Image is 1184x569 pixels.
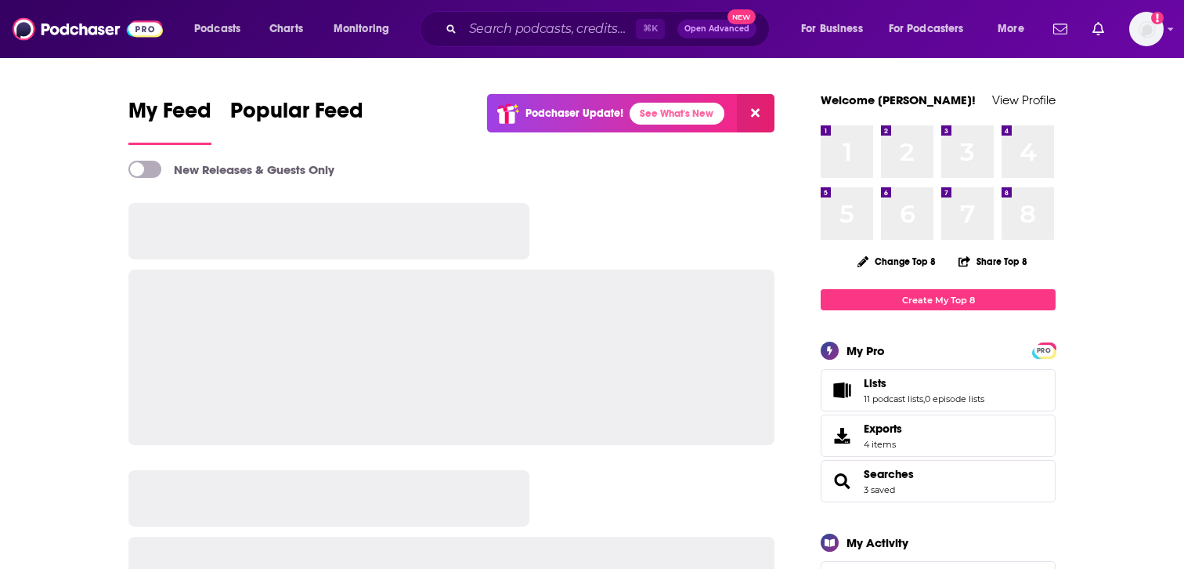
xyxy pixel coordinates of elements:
a: My Feed [128,97,211,145]
span: PRO [1034,345,1053,357]
a: Welcome [PERSON_NAME]! [821,92,976,107]
a: Charts [259,16,312,42]
a: Lists [826,379,857,401]
span: Lists [864,376,886,390]
button: open menu [323,16,410,42]
img: User Profile [1129,12,1164,46]
a: 0 episode lists [925,393,984,404]
span: For Podcasters [889,18,964,40]
a: 11 podcast lists [864,393,923,404]
div: Search podcasts, credits, & more... [435,11,785,47]
a: PRO [1034,344,1053,356]
a: Show notifications dropdown [1047,16,1074,42]
span: For Business [801,18,863,40]
span: Open Advanced [684,25,749,33]
span: Popular Feed [230,97,363,133]
a: See What's New [630,103,724,125]
a: Searches [864,467,914,481]
a: Show notifications dropdown [1086,16,1110,42]
span: Exports [864,422,902,436]
button: Share Top 8 [958,246,1028,277]
span: Searches [821,460,1056,502]
span: Exports [826,425,857,447]
button: Change Top 8 [848,252,945,271]
button: open menu [987,16,1044,42]
span: More [998,18,1024,40]
span: 4 items [864,439,902,450]
button: open menu [879,16,987,42]
button: Open AdvancedNew [677,20,756,38]
span: Lists [821,369,1056,411]
div: My Activity [846,535,908,550]
span: Monitoring [334,18,389,40]
a: Exports [821,415,1056,457]
a: View Profile [992,92,1056,107]
span: My Feed [128,97,211,133]
svg: Add a profile image [1151,12,1164,24]
a: New Releases & Guests Only [128,161,334,178]
span: New [727,9,756,24]
button: open menu [790,16,883,42]
button: open menu [183,16,261,42]
span: Podcasts [194,18,240,40]
a: 3 saved [864,484,895,495]
a: Searches [826,470,857,492]
div: My Pro [846,343,885,358]
a: Popular Feed [230,97,363,145]
a: Lists [864,376,984,390]
span: , [923,393,925,404]
button: Show profile menu [1129,12,1164,46]
img: Podchaser - Follow, Share and Rate Podcasts [13,14,163,44]
p: Podchaser Update! [525,107,623,120]
span: ⌘ K [636,19,665,39]
input: Search podcasts, credits, & more... [463,16,636,42]
span: Charts [269,18,303,40]
a: Create My Top 8 [821,289,1056,310]
span: Logged in as lkingsley [1129,12,1164,46]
